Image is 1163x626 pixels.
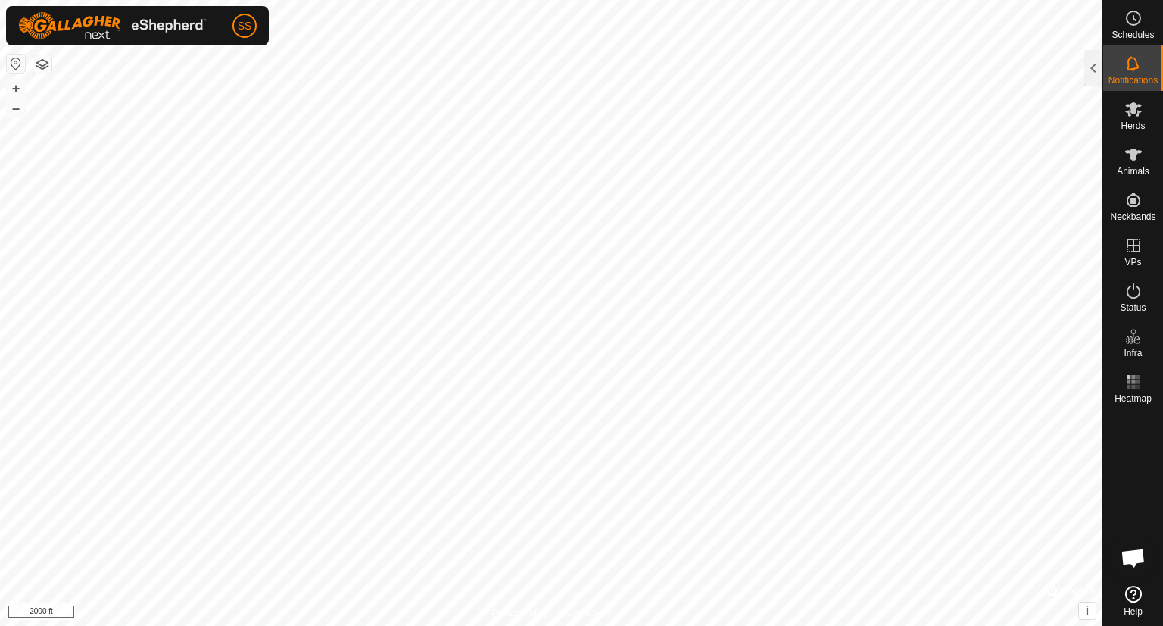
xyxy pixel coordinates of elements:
span: SS [238,18,252,34]
span: Notifications [1108,76,1158,85]
span: Neckbands [1110,212,1155,221]
img: Gallagher Logo [18,12,207,39]
span: Status [1120,303,1146,312]
span: Herds [1121,121,1145,130]
a: Contact Us [566,606,611,620]
button: i [1079,603,1096,619]
button: – [7,99,25,117]
a: Help [1103,580,1163,622]
span: Infra [1124,349,1142,358]
button: + [7,80,25,98]
span: i [1086,604,1089,617]
span: Heatmap [1115,394,1152,403]
span: Help [1124,607,1143,616]
button: Map Layers [33,55,51,74]
a: Open chat [1111,535,1156,581]
button: Reset Map [7,55,25,73]
a: Privacy Policy [491,606,548,620]
span: Animals [1117,167,1149,176]
span: Schedules [1112,30,1154,39]
span: VPs [1124,258,1141,267]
